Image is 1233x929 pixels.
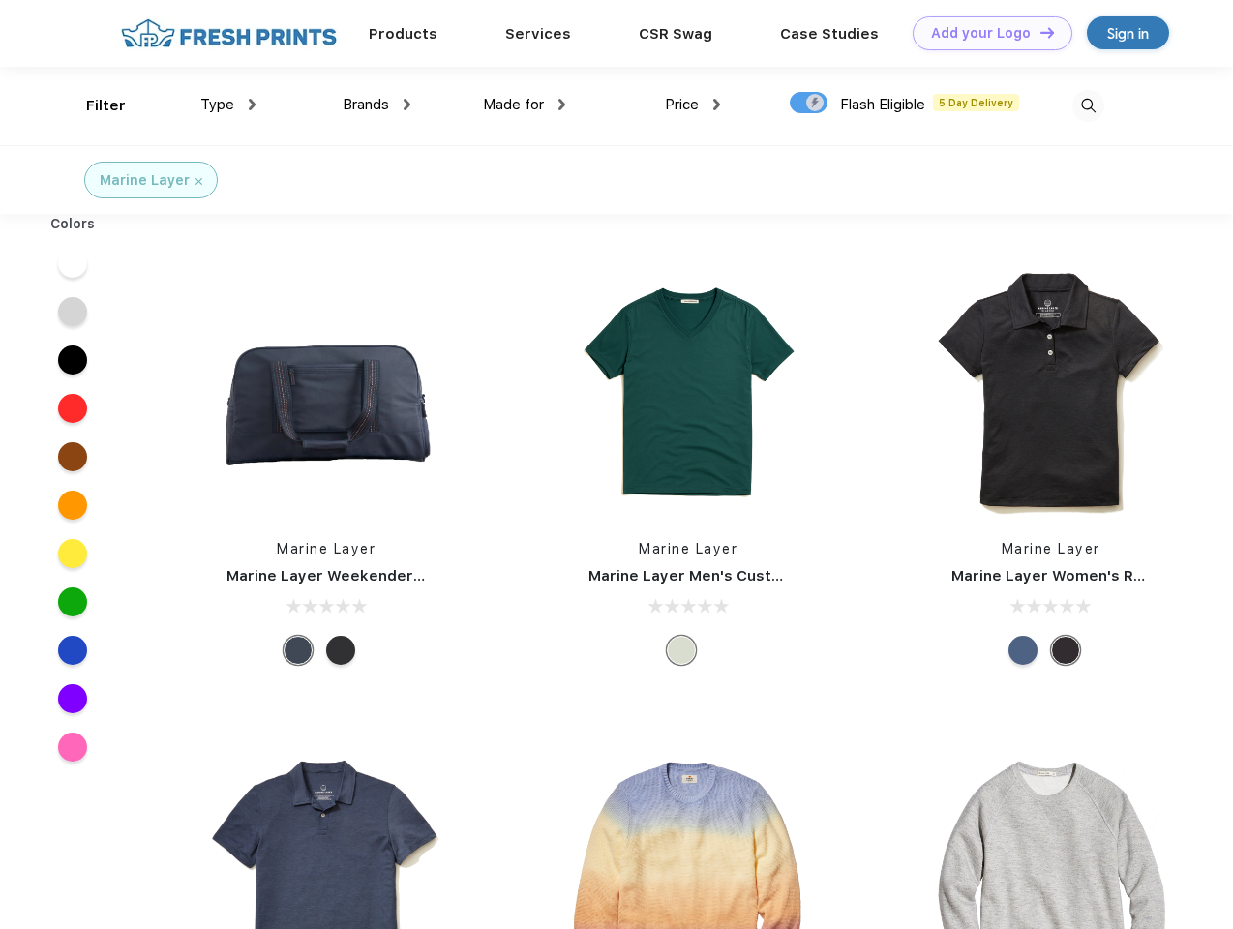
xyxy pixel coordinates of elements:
[404,99,410,110] img: dropdown.png
[1051,636,1080,665] div: Black
[86,95,126,117] div: Filter
[558,99,565,110] img: dropdown.png
[369,25,437,43] a: Products
[665,96,699,113] span: Price
[195,178,202,185] img: filter_cancel.svg
[100,170,190,191] div: Marine Layer
[1002,541,1100,556] a: Marine Layer
[639,25,712,43] a: CSR Swag
[249,99,256,110] img: dropdown.png
[483,96,544,113] span: Made for
[922,262,1180,520] img: func=resize&h=266
[197,262,455,520] img: func=resize&h=266
[36,214,110,234] div: Colors
[1040,27,1054,38] img: DT
[505,25,571,43] a: Services
[713,99,720,110] img: dropdown.png
[667,636,696,665] div: Any Color
[226,567,445,584] a: Marine Layer Weekender Bag
[588,567,972,584] a: Marine Layer Men's Custom Dyed Signature V-Neck
[559,262,817,520] img: func=resize&h=266
[1107,22,1149,45] div: Sign in
[284,636,313,665] div: Navy
[277,541,376,556] a: Marine Layer
[1087,16,1169,49] a: Sign in
[639,541,737,556] a: Marine Layer
[931,25,1031,42] div: Add your Logo
[1072,90,1104,122] img: desktop_search.svg
[840,96,925,113] span: Flash Eligible
[343,96,389,113] span: Brands
[933,94,1019,111] span: 5 Day Delivery
[1008,636,1038,665] div: Navy
[200,96,234,113] span: Type
[115,16,343,50] img: fo%20logo%202.webp
[326,636,355,665] div: Phantom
